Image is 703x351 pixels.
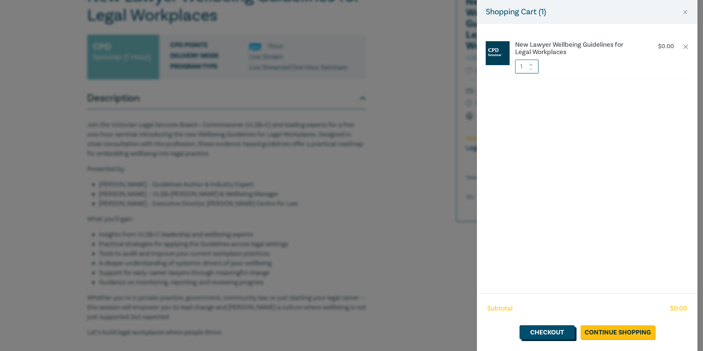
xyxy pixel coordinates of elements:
button: Close [682,9,689,15]
a: New Lawyer Wellbeing Guidelines for Legal Workplaces [515,41,637,56]
img: CPD%20Seminar.jpg [486,41,510,65]
h5: Shopping Cart ( 1 ) [486,6,546,18]
a: Continue Shopping [581,325,655,339]
a: Checkout [520,325,575,339]
input: 1 [515,60,539,74]
p: $ 0.00 [658,43,674,50]
span: $ 0.00 [670,304,687,313]
span: Subtotal [487,304,513,313]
